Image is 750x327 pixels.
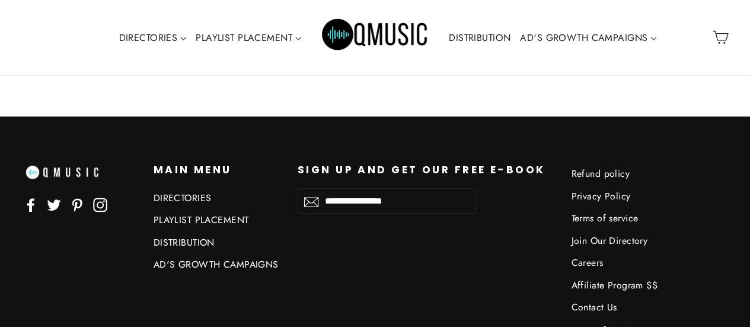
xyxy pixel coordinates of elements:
[154,210,280,230] a: PLAYLIST PLACEMENT
[24,164,100,180] img: Q music promotions ¬ blogs radio spotify playlist placement
[515,24,661,52] a: AD'S GROWTH CAMPAIGNS
[571,208,697,228] a: Terms of service
[322,11,429,64] img: Q Music Promotions
[154,164,280,176] p: Main menu
[571,231,697,250] a: Join Our Directory
[571,253,697,272] a: Careers
[154,233,280,252] a: DISTRIBUTION
[571,275,697,295] a: Affiliate Program $$
[114,24,192,52] a: DIRECTORIES
[298,164,554,176] p: Sign up and get our FREE e-book
[571,164,697,183] a: Refund policy
[444,24,515,52] a: DISTRIBUTION
[154,255,280,274] a: AD'S GROWTH CAMPAIGNS
[154,188,280,208] a: DIRECTORIES
[191,24,306,52] a: PLAYLIST PLACEMENT
[87,3,663,72] div: Primary
[571,186,697,206] a: Privacy Policy
[571,297,697,317] a: Contact Us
